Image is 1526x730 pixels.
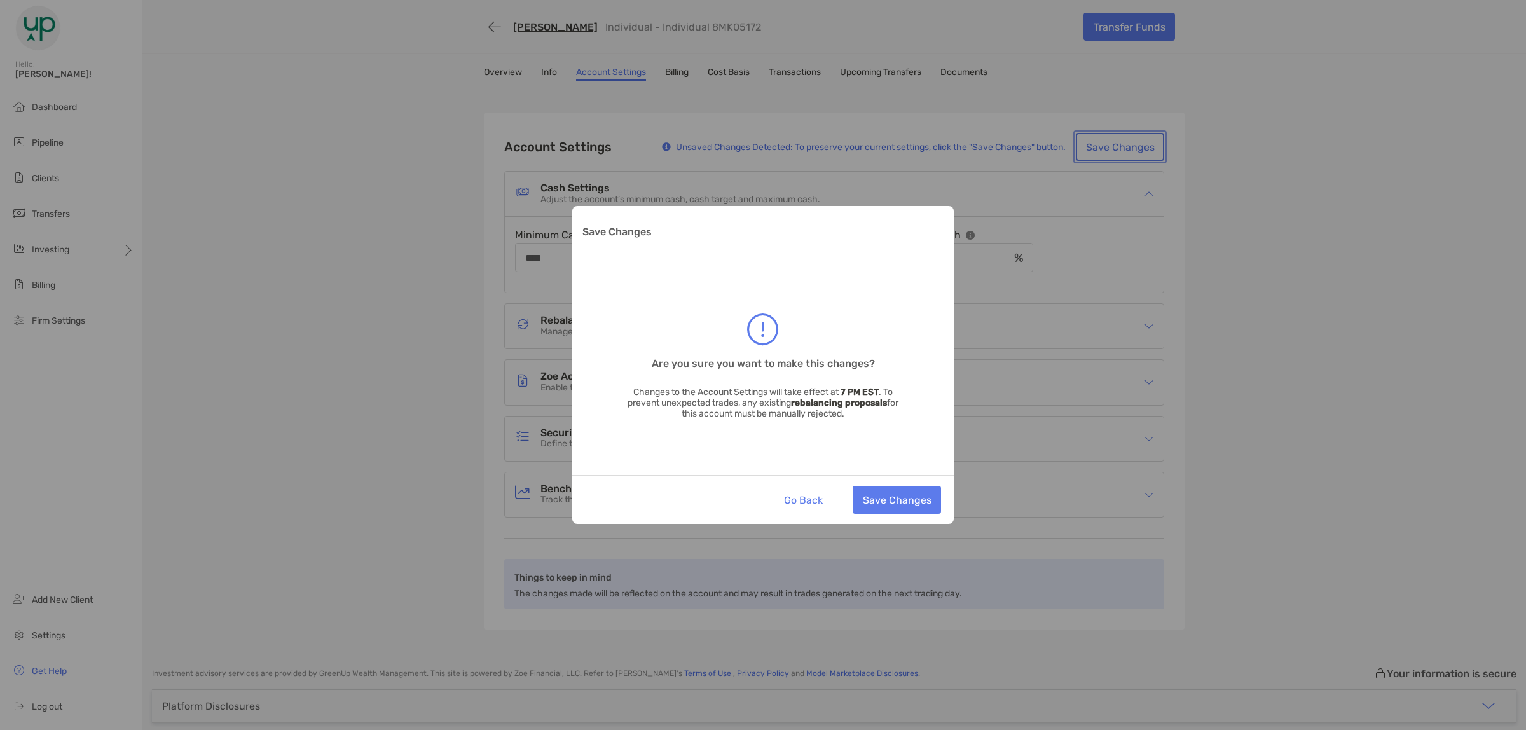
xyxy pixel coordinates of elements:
[652,356,875,371] h3: Are you sure you want to make this changes?
[774,486,832,514] button: Go Back
[853,486,941,514] button: Save Changes
[626,387,900,419] p: Changes to the Account Settings will take effect at . To prevent unexpected trades, any existing ...
[582,224,652,240] p: Save Changes
[572,206,954,524] div: Save Changes
[791,397,887,408] strong: rebalancing proposals
[841,387,879,397] strong: 7 PM EST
